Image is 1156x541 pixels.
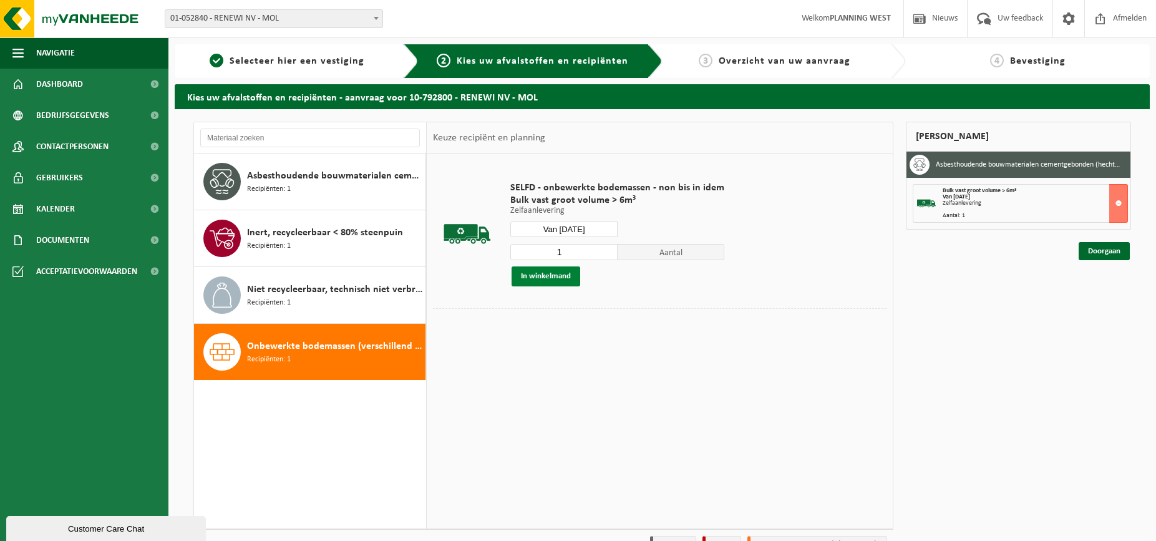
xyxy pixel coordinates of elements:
[512,266,580,286] button: In winkelmand
[618,244,725,260] span: Aantal
[36,162,83,193] span: Gebruikers
[247,354,291,366] span: Recipiënten: 1
[247,282,422,297] span: Niet recycleerbaar, technisch niet verbrandbaar afval (brandbaar)
[36,256,137,287] span: Acceptatievoorwaarden
[247,225,403,240] span: Inert, recycleerbaar < 80% steenpuin
[943,213,1127,219] div: Aantal: 1
[1010,56,1066,66] span: Bevestiging
[936,155,1121,175] h3: Asbesthoudende bouwmaterialen cementgebonden (hechtgebonden)
[943,187,1016,194] span: Bulk vast groot volume > 6m³
[175,84,1150,109] h2: Kies uw afvalstoffen en recipiënten - aanvraag voor 10-792800 - RENEWI NV - MOL
[36,100,109,131] span: Bedrijfsgegevens
[510,194,724,207] span: Bulk vast groot volume > 6m³
[6,514,208,541] iframe: chat widget
[247,168,422,183] span: Asbesthoudende bouwmaterialen cementgebonden (hechtgebonden)
[247,339,422,354] span: Onbewerkte bodemassen (verschillend van huisvuilverbrandingsinstallatie, non bis in idem)
[194,210,426,267] button: Inert, recycleerbaar < 80% steenpuin Recipiënten: 1
[510,222,618,237] input: Selecteer datum
[906,122,1131,152] div: [PERSON_NAME]
[943,200,1127,207] div: Zelfaanlevering
[247,297,291,309] span: Recipiënten: 1
[36,69,83,100] span: Dashboard
[510,207,724,215] p: Zelfaanlevering
[36,37,75,69] span: Navigatie
[194,324,426,380] button: Onbewerkte bodemassen (verschillend van huisvuilverbrandingsinstallatie, non bis in idem) Recipië...
[247,240,291,252] span: Recipiënten: 1
[36,225,89,256] span: Documenten
[165,9,383,28] span: 01-052840 - RENEWI NV - MOL
[1079,242,1130,260] a: Doorgaan
[194,267,426,324] button: Niet recycleerbaar, technisch niet verbrandbaar afval (brandbaar) Recipiënten: 1
[200,129,420,147] input: Materiaal zoeken
[510,182,724,194] span: SELFD - onbewerkte bodemassen - non bis in idem
[230,56,364,66] span: Selecteer hier een vestiging
[210,54,223,67] span: 1
[830,14,891,23] strong: PLANNING WEST
[719,56,850,66] span: Overzicht van uw aanvraag
[457,56,628,66] span: Kies uw afvalstoffen en recipiënten
[247,183,291,195] span: Recipiënten: 1
[181,54,394,69] a: 1Selecteer hier een vestiging
[427,122,551,154] div: Keuze recipiënt en planning
[437,54,450,67] span: 2
[943,193,970,200] strong: Van [DATE]
[36,131,109,162] span: Contactpersonen
[194,154,426,210] button: Asbesthoudende bouwmaterialen cementgebonden (hechtgebonden) Recipiënten: 1
[165,10,382,27] span: 01-052840 - RENEWI NV - MOL
[36,193,75,225] span: Kalender
[990,54,1004,67] span: 4
[699,54,712,67] span: 3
